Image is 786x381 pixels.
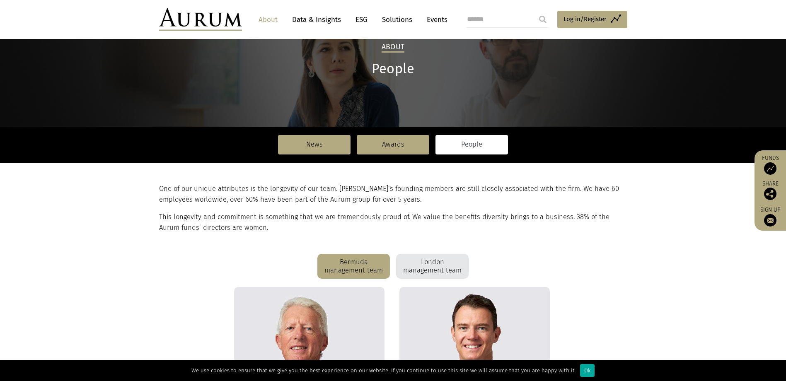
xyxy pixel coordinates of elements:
[435,135,508,154] a: People
[351,12,372,27] a: ESG
[382,43,404,53] h2: About
[378,12,416,27] a: Solutions
[564,14,607,24] span: Log in/Register
[764,214,776,227] img: Sign up to our newsletter
[423,12,447,27] a: Events
[759,181,782,200] div: Share
[317,254,390,279] div: Bermuda management team
[159,212,625,234] p: This longevity and commitment is something that we are tremendously proud of. We value the benefi...
[759,206,782,227] a: Sign up
[764,162,776,175] img: Access Funds
[357,135,429,154] a: Awards
[254,12,282,27] a: About
[534,11,551,28] input: Submit
[288,12,345,27] a: Data & Insights
[159,61,627,77] h1: People
[764,188,776,200] img: Share this post
[580,364,595,377] div: Ok
[159,183,625,205] p: One of our unique attributes is the longevity of our team. [PERSON_NAME]’s founding members are s...
[557,11,627,28] a: Log in/Register
[396,254,469,279] div: London management team
[278,135,351,154] a: News
[759,154,782,175] a: Funds
[159,8,242,31] img: Aurum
